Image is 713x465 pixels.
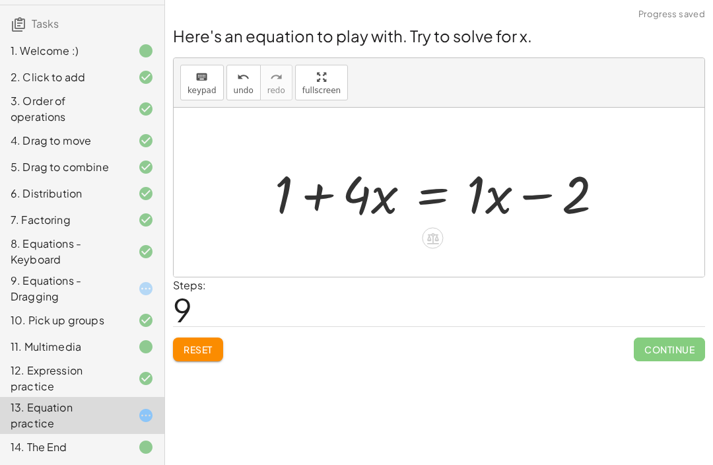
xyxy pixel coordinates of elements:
[138,101,154,117] i: Task finished and correct.
[138,312,154,328] i: Task finished and correct.
[295,65,348,100] button: fullscreen
[32,17,59,30] span: Tasks
[187,86,217,95] span: keypad
[173,278,206,292] label: Steps:
[11,273,117,304] div: 9. Equations - Dragging
[138,133,154,149] i: Task finished and correct.
[11,339,117,355] div: 11. Multimedia
[11,133,117,149] div: 4. Drag to move
[422,228,443,249] div: Apply the same math to both sides of the equation
[138,371,154,386] i: Task finished and correct.
[184,343,213,355] span: Reset
[226,65,261,100] button: undoundo
[11,212,117,228] div: 7. Factoring
[138,212,154,228] i: Task finished and correct.
[138,281,154,297] i: Task started.
[138,159,154,175] i: Task finished and correct.
[11,236,117,268] div: 8. Equations - Keyboard
[11,439,117,455] div: 14. The End
[260,65,292,100] button: redoredo
[180,65,224,100] button: keyboardkeypad
[11,69,117,85] div: 2. Click to add
[11,312,117,328] div: 10. Pick up groups
[11,159,117,175] div: 5. Drag to combine
[138,439,154,455] i: Task finished.
[173,289,192,330] span: 9
[11,363,117,394] div: 12. Expression practice
[195,69,208,85] i: keyboard
[267,86,285,95] span: redo
[270,69,283,85] i: redo
[11,43,117,59] div: 1. Welcome :)
[138,244,154,260] i: Task finished and correct.
[11,186,117,201] div: 6. Distribution
[234,86,254,95] span: undo
[138,408,154,423] i: Task started.
[11,93,117,125] div: 3. Order of operations
[638,8,705,21] span: Progress saved
[138,186,154,201] i: Task finished and correct.
[11,400,117,431] div: 13. Equation practice
[138,69,154,85] i: Task finished and correct.
[302,86,341,95] span: fullscreen
[138,339,154,355] i: Task finished.
[237,69,250,85] i: undo
[173,338,223,361] button: Reset
[173,26,532,46] span: Here's an equation to play with. Try to solve for x.
[138,43,154,59] i: Task finished.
